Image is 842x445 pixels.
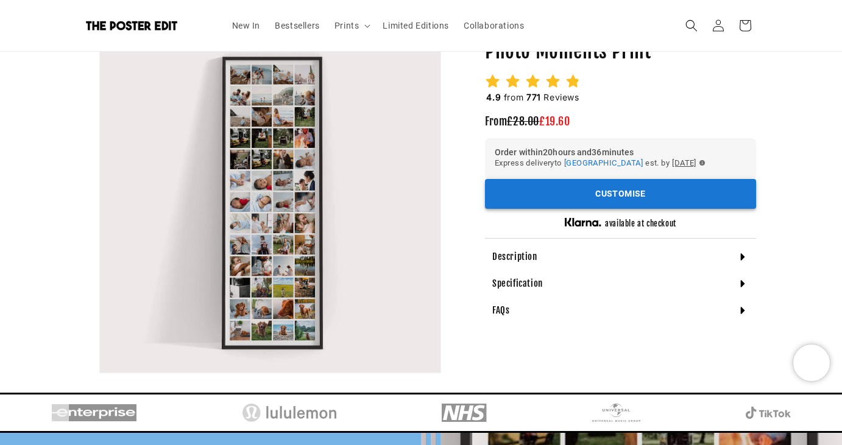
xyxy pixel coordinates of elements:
[486,92,501,102] span: 4.9
[672,156,696,170] span: [DATE]
[495,148,746,156] h6: Order within 20 hours and 36 minutes
[492,251,537,263] h4: Description
[492,304,509,317] h4: FAQs
[485,114,756,128] h3: From
[485,91,581,103] h2: from Reviews
[383,20,449,31] span: Limited Editions
[225,13,268,38] a: New In
[526,92,541,102] span: 771
[86,21,177,30] img: The Poster Edit
[645,156,670,170] span: est. by
[267,13,327,38] a: Bestsellers
[464,20,524,31] span: Collaborations
[793,345,830,381] iframe: Chatra live chat
[564,158,643,167] span: [GEOGRAPHIC_DATA]
[86,32,455,373] media-gallery: Gallery Viewer
[232,20,261,31] span: New In
[334,20,359,31] span: Prints
[564,156,643,170] button: [GEOGRAPHIC_DATA]
[275,20,320,31] span: Bestsellers
[678,12,705,39] summary: Search
[485,179,756,209] div: outlined primary button group
[492,278,543,290] h4: Specification
[456,13,531,38] a: Collaborations
[82,16,213,35] a: The Poster Edit
[495,156,562,170] span: Express delivery to
[485,179,756,209] button: Customise
[327,13,376,38] summary: Prints
[539,114,570,128] span: £19.60
[605,219,676,229] h5: available at checkout
[507,114,539,128] span: £28.00
[375,13,456,38] a: Limited Editions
